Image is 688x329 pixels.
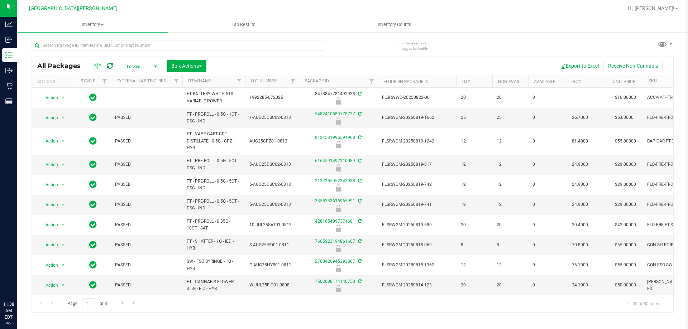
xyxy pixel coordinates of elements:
[568,220,592,230] span: 20.4000
[461,181,488,188] span: 12
[315,279,355,284] a: 7502608174140750
[611,179,640,190] span: $29.00000
[168,17,319,32] a: Lab Results
[357,198,362,203] span: Sync from Compliance System
[568,136,592,146] span: 81.4000
[315,178,355,183] a: 2132255952342988
[249,222,295,228] span: 10-JUL25SAT01-0813
[298,117,379,125] div: Newly Received
[3,301,14,320] p: 11:38 AM EDT
[115,161,178,168] span: PASSED
[298,245,379,252] div: Newly Received
[115,222,178,228] span: PASSED
[315,259,355,264] a: 2700426945393807
[382,161,452,168] span: FLSRWGM-20250819-817
[497,282,524,289] span: 20
[39,200,58,210] span: Action
[39,260,58,270] span: Action
[401,40,437,51] span: Include items not tagged for facility
[461,114,488,121] span: 25
[568,159,592,170] span: 24.9000
[37,79,72,84] div: Actions
[187,198,241,212] span: FT - PRE-ROLL - 0.5G - 5CT - DSC - IND
[315,219,355,224] a: 4281654097371681
[89,260,97,270] span: In Sync
[357,219,362,224] span: Sync from Compliance System
[382,138,452,145] span: FLSRWGM-20250819-1242
[357,178,362,183] span: Sync from Compliance System
[39,180,58,190] span: Action
[497,161,524,168] span: 12
[461,282,488,289] span: 20
[5,36,13,43] inline-svg: Inbound
[39,160,58,170] span: Action
[298,205,379,212] div: Newly Received
[187,131,241,151] span: FT - VAPE CART CDT DISTILLATE - 0.5G - CPZ - HYB
[568,240,592,250] span: 70.8000
[249,262,295,268] span: O-AUG25HYB01-0811
[315,239,355,244] a: 7605923194861607
[99,75,111,87] a: Filter
[497,114,524,121] span: 25
[118,298,128,308] a: Go to the next page
[298,141,379,148] div: Newly Received
[39,136,58,146] span: Action
[5,21,13,28] inline-svg: Analytics
[382,201,452,208] span: FLSRWGM-20250819-741
[89,220,97,230] span: In Sync
[613,79,635,84] a: Unit Price
[366,75,378,87] a: Filter
[17,21,168,28] span: Inventory
[17,17,168,32] a: Inventory
[249,201,295,208] span: 5-AUG25DSC02-0813
[82,298,95,309] input: 1
[32,40,324,51] input: Search Package ID, Item Name, SKU, Lot or Part Number...
[315,198,355,203] a: 3355333616965991
[611,220,640,230] span: $42.00000
[298,164,379,171] div: Newly Received
[532,282,560,289] span: 0
[115,262,178,268] span: PASSED
[383,79,429,84] a: Flourish Package ID
[534,79,555,84] a: Available
[171,75,182,87] a: Filter
[305,78,329,83] a: Package ID
[368,21,421,28] span: Inventory Counts
[249,114,295,121] span: 1-AUG25DSC02-0813
[115,201,178,208] span: PASSED
[187,258,241,272] span: SW - FSO SYRINGE - 1G - HYB
[315,135,355,140] a: 8121531996594968
[39,220,58,230] span: Action
[187,218,241,232] span: FT - PRE-ROLL - 0.35G - 10CT - SAT
[116,78,173,83] a: External Lab Test Result
[7,272,29,293] iframe: Resource center
[89,240,97,250] span: In Sync
[249,181,295,188] span: 5-AUG25DSC02-0813
[39,280,58,290] span: Action
[461,94,488,101] span: 20
[461,161,488,168] span: 12
[497,262,524,268] span: 12
[59,200,68,210] span: select
[298,285,379,292] div: Newly Received
[497,94,524,101] span: 20
[611,112,637,123] span: $5.00000
[611,280,640,290] span: $50.00000
[89,179,97,189] span: In Sync
[187,279,241,292] span: FT - CANNABIS FLOWER - 3.5G - FIC - HYB
[357,111,362,116] span: Sync from Compliance System
[357,239,362,244] span: Sync from Compliance System
[298,225,379,232] div: Newly Received
[298,91,379,105] div: 8478847781492938
[3,320,14,326] p: 08/25
[611,199,640,210] span: $29.00000
[171,63,202,69] span: Bulk Actions
[611,240,640,250] span: $65.00000
[357,279,362,284] span: Sync from Compliance System
[357,259,362,264] span: Sync from Compliance System
[89,112,97,122] span: In Sync
[298,97,379,105] div: Newly Received
[315,158,355,163] a: 6164591492110089
[249,242,295,248] span: S-AUG25IED01-0811
[287,75,299,87] a: Filter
